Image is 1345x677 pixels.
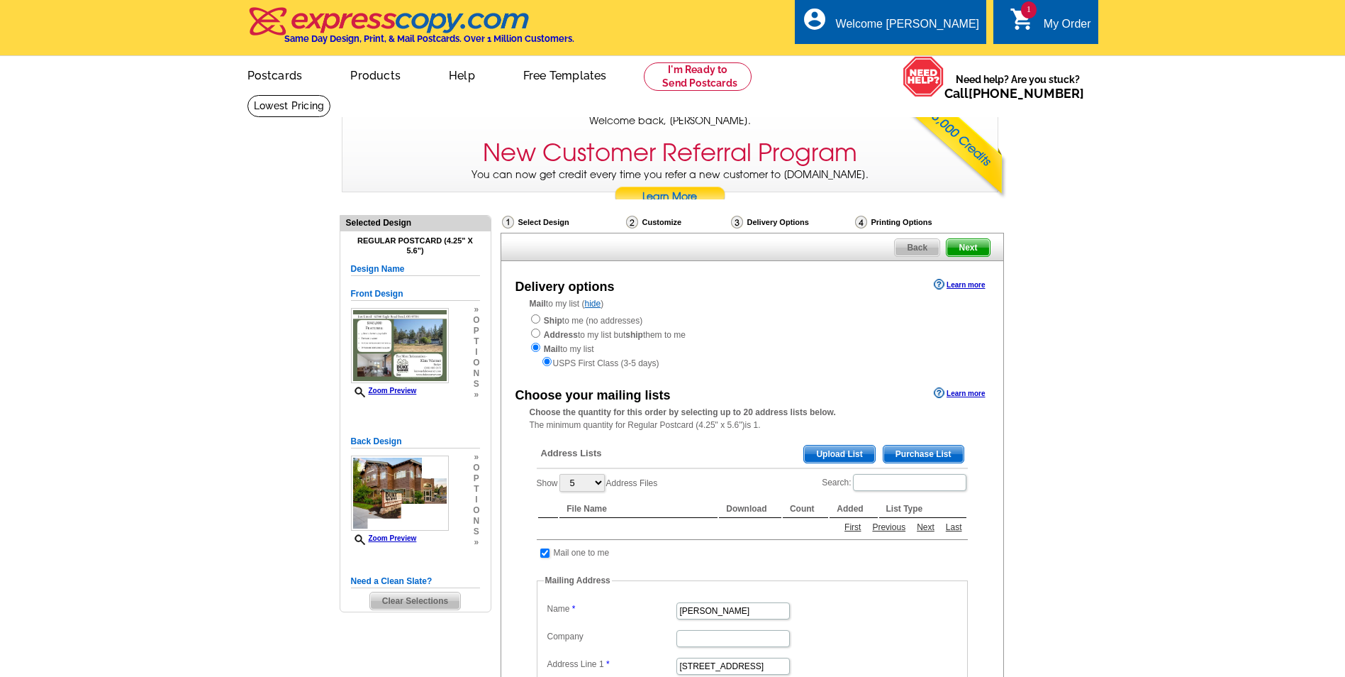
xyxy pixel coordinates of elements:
img: help [903,56,944,97]
a: Next [913,521,938,534]
strong: Choose the quantity for this order by selecting up to 20 address lists below. [530,407,836,417]
span: n [473,368,479,379]
p: You can now get credit every time you refer a new customer to [DOMAIN_NAME]. [342,167,998,208]
span: o [473,505,479,516]
img: small-thumb.jpg [351,308,449,383]
span: i [473,495,479,505]
span: » [473,452,479,463]
span: Clear Selections [370,593,460,610]
span: o [473,463,479,473]
div: Delivery options [515,277,615,297]
h4: Same Day Design, Print, & Mail Postcards. Over 1 Million Customers. [284,33,574,44]
img: small-thumb.jpg [351,456,449,531]
a: Learn More [614,187,726,208]
span: » [473,304,479,315]
th: Count [783,500,828,518]
span: » [473,390,479,400]
span: 1 [1021,1,1037,18]
a: Zoom Preview [351,387,417,395]
a: Help [426,57,498,91]
legend: Mailing Address [544,574,612,587]
a: Previous [869,521,909,534]
input: Search: [853,474,966,491]
td: Mail one to me [553,546,610,560]
th: Download [719,500,781,518]
div: Choose your mailing lists [515,386,671,405]
select: ShowAddress Files [559,474,605,492]
span: o [473,358,479,368]
a: 1 shopping_cart My Order [1010,16,1091,33]
th: Added [830,500,877,518]
i: shopping_cart [1010,6,1035,32]
h3: New Customer Referral Program [483,138,857,167]
div: to my list ( ) [501,297,1003,370]
strong: Address [544,330,578,340]
div: Delivery Options [730,215,854,233]
a: Zoom Preview [351,534,417,542]
a: Learn more [934,387,985,399]
span: n [473,516,479,527]
a: Free Templates [501,57,630,91]
a: Back [894,238,940,257]
a: Learn more [934,279,985,290]
a: Same Day Design, Print, & Mail Postcards. Over 1 Million Customers. [247,17,574,44]
span: Next [947,239,989,256]
strong: Mail [544,344,560,354]
strong: ship [625,330,643,340]
a: Products [328,57,423,91]
span: Upload List [804,446,874,463]
label: Search: [822,473,967,492]
th: File Name [559,500,718,518]
a: Postcards [225,57,325,91]
div: Customize [625,215,730,229]
div: Selected Design [340,216,491,229]
div: My Order [1044,18,1091,38]
span: Back [895,239,939,256]
th: List Type [879,500,966,518]
h5: Back Design [351,435,480,448]
span: Address Lists [541,447,602,460]
span: Purchase List [883,446,964,463]
a: [PHONE_NUMBER] [969,86,1084,101]
span: o [473,315,479,326]
img: Select Design [502,216,514,229]
span: t [473,484,479,495]
h4: Regular Postcard (4.25" x 5.6") [351,236,480,255]
span: Need help? Are you stuck? [944,72,1091,101]
h5: Design Name [351,263,480,276]
a: First [841,521,864,534]
a: Last [942,521,966,534]
span: p [473,326,479,336]
span: i [473,347,479,358]
img: Delivery Options [731,216,743,229]
span: Call [944,86,1084,101]
label: Name [547,602,675,615]
label: Address Line 1 [547,658,675,671]
div: to me (no addresses) to my list but them to me to my list [530,313,975,370]
span: s [473,379,479,390]
h5: Front Design [351,287,480,301]
div: USPS First Class (3-5 days) [530,356,975,370]
a: hide [585,299,601,309]
h5: Need a Clean Slate? [351,575,480,588]
div: Select Design [501,215,625,233]
label: Company [547,630,675,643]
span: » [473,537,479,548]
div: Welcome [PERSON_NAME] [836,18,979,38]
span: s [473,527,479,537]
strong: Ship [544,316,562,326]
strong: Mail [530,299,546,309]
i: account_circle [802,6,827,32]
div: Printing Options [854,215,980,229]
label: Show Address Files [537,473,658,493]
div: The minimum quantity for Regular Postcard (4.25" x 5.6")is 1. [501,406,1003,431]
img: Printing Options & Summary [855,216,867,229]
span: p [473,473,479,484]
span: Welcome back, [PERSON_NAME]. [589,114,751,128]
img: Customize [626,216,638,229]
span: t [473,336,479,347]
